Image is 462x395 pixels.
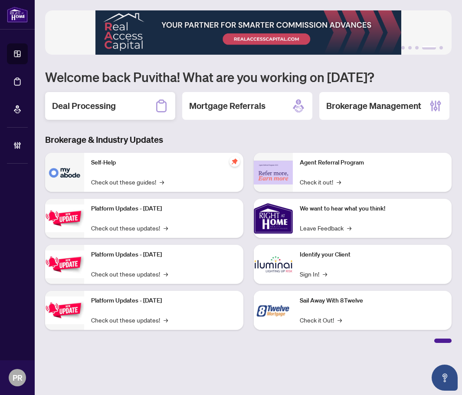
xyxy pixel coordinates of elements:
[323,269,327,279] span: →
[439,46,443,49] button: 5
[229,156,240,167] span: pushpin
[408,46,412,49] button: 2
[164,269,168,279] span: →
[401,46,405,49] button: 1
[45,134,452,146] h3: Brokerage & Industry Updates
[189,100,265,112] h2: Mortgage Referrals
[45,204,84,232] img: Platform Updates - July 21, 2025
[300,223,351,233] a: Leave Feedback→
[337,177,341,187] span: →
[300,177,341,187] a: Check it out!→
[254,161,293,184] img: Agent Referral Program
[347,223,351,233] span: →
[91,269,168,279] a: Check out these updates!→
[415,46,419,49] button: 3
[91,296,236,306] p: Platform Updates - [DATE]
[91,158,236,168] p: Self-Help
[7,7,28,23] img: logo
[52,100,116,112] h2: Deal Processing
[91,177,164,187] a: Check out these guides!→
[254,199,293,238] img: We want to hear what you think!
[300,204,445,214] p: We want to hear what you think!
[45,69,452,85] h1: Welcome back Puvitha! What are you working on [DATE]?
[91,315,168,325] a: Check out these updates!→
[300,296,445,306] p: Sail Away With 8Twelve
[91,204,236,214] p: Platform Updates - [DATE]
[45,296,84,324] img: Platform Updates - June 23, 2025
[326,100,421,112] h2: Brokerage Management
[45,153,84,192] img: Self-Help
[164,315,168,325] span: →
[91,250,236,260] p: Platform Updates - [DATE]
[422,46,436,49] button: 4
[45,250,84,278] img: Platform Updates - July 8, 2025
[91,223,168,233] a: Check out these updates!→
[254,245,293,284] img: Identify your Client
[13,372,23,384] span: PR
[254,291,293,330] img: Sail Away With 8Twelve
[337,315,342,325] span: →
[300,269,327,279] a: Sign In!→
[300,250,445,260] p: Identify your Client
[45,10,452,55] img: Slide 3
[300,158,445,168] p: Agent Referral Program
[160,177,164,187] span: →
[164,223,168,233] span: →
[432,365,458,391] button: Open asap
[300,315,342,325] a: Check it Out!→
